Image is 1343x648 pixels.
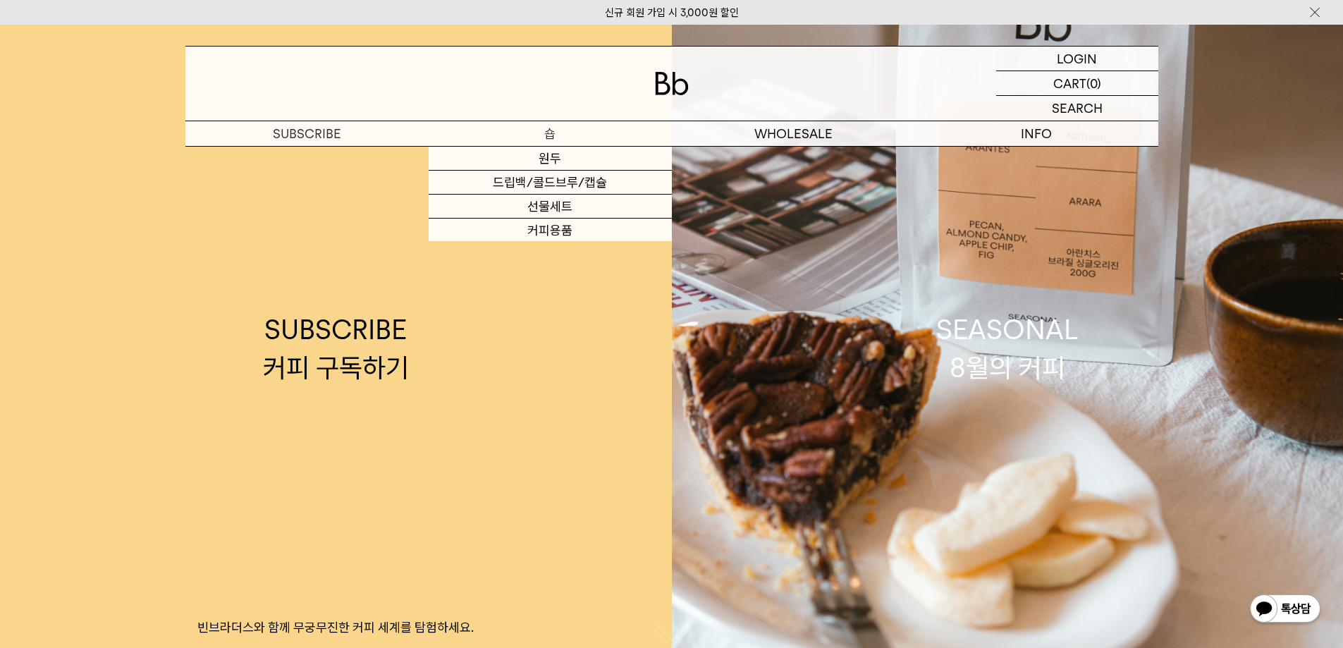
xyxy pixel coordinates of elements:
img: 로고 [655,72,689,95]
a: SUBSCRIBE [185,121,429,146]
a: CART (0) [996,71,1158,96]
p: LOGIN [1057,47,1097,71]
div: SEASONAL 8월의 커피 [936,311,1079,386]
a: 숍 [429,121,672,146]
a: 선물세트 [429,195,672,219]
img: 카카오톡 채널 1:1 채팅 버튼 [1249,593,1322,627]
p: (0) [1086,71,1101,95]
p: SEARCH [1052,96,1103,121]
a: 커피용품 [429,219,672,243]
a: LOGIN [996,47,1158,71]
a: 드립백/콜드브루/캡슐 [429,171,672,195]
p: WHOLESALE [672,121,915,146]
a: 신규 회원 가입 시 3,000원 할인 [605,6,739,19]
div: SUBSCRIBE 커피 구독하기 [263,311,409,386]
p: CART [1053,71,1086,95]
p: INFO [915,121,1158,146]
a: 원두 [429,147,672,171]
